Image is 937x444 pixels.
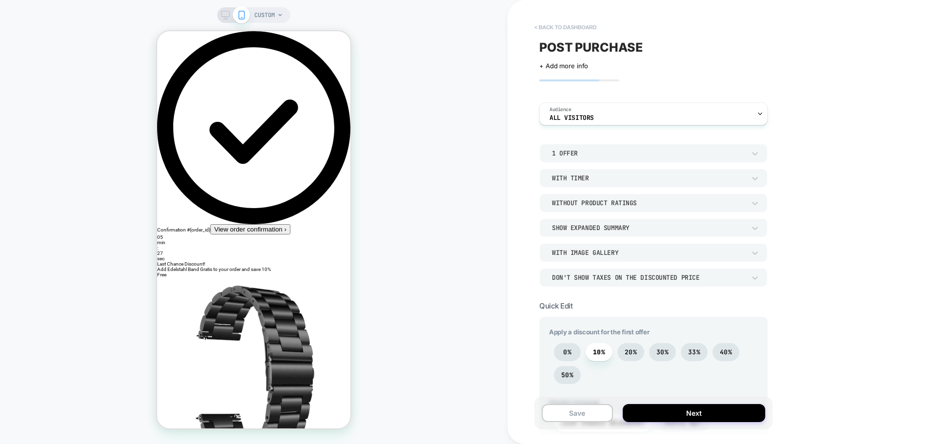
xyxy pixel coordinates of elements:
[561,371,573,379] span: 50%
[623,404,765,422] button: Next
[53,193,133,203] button: View order confirmation ›
[552,224,745,232] div: Show Expanded Summary
[539,62,588,70] span: + Add more info
[57,194,129,202] span: View order confirmation ›
[552,273,745,282] div: Don't show taxes on the discounted price
[552,174,745,182] div: With Timer
[550,106,571,113] span: Audience
[625,348,637,356] span: 20%
[688,348,700,356] span: 33%
[550,115,594,121] span: All Visitors
[720,348,732,356] span: 40%
[563,348,571,356] span: 0%
[539,301,572,310] span: Quick Edit
[552,249,745,257] div: With Image Gallery
[539,40,643,55] span: POST PURCHASE
[254,7,275,23] span: CUSTOM
[549,328,758,336] span: Apply a discount for the first offer
[593,348,605,356] span: 10%
[552,149,745,157] div: 1 Offer
[542,404,613,422] button: Save
[656,348,669,356] span: 30%
[552,199,745,207] div: Without Product Ratings
[530,19,601,35] button: < back to dashboard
